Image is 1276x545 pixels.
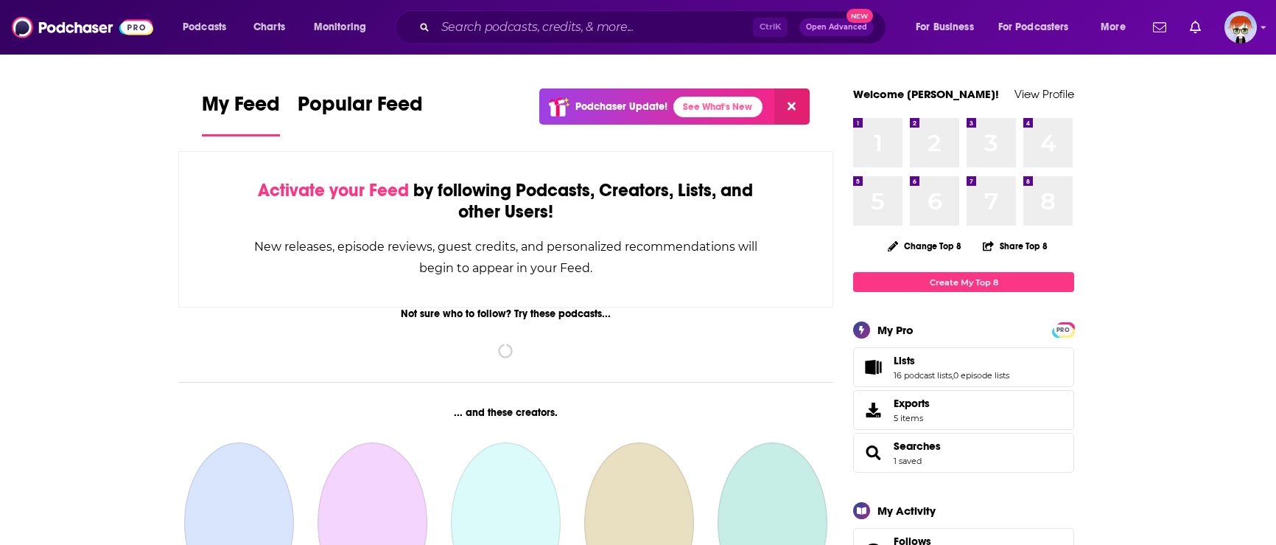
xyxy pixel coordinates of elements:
[304,15,385,39] button: open menu
[853,390,1074,430] a: Exports
[1224,11,1257,44] span: Logged in as diana.griffin
[1014,87,1074,101] a: View Profile
[877,323,914,337] div: My Pro
[853,272,1074,292] a: Create My Top 8
[409,10,900,44] div: Search podcasts, credits, & more...
[806,24,867,31] span: Open Advanced
[894,397,930,410] span: Exports
[314,17,366,38] span: Monitoring
[1101,17,1126,38] span: More
[853,87,999,101] a: Welcome [PERSON_NAME]!
[858,442,888,463] a: Searches
[905,15,992,39] button: open menu
[244,15,294,39] a: Charts
[753,18,788,37] span: Ctrl K
[998,17,1069,38] span: For Podcasters
[1090,15,1144,39] button: open menu
[253,180,759,223] div: by following Podcasts, Creators, Lists, and other Users!
[877,504,936,518] div: My Activity
[853,433,1074,473] span: Searches
[202,91,280,125] span: My Feed
[894,354,1009,367] a: Lists
[846,9,873,23] span: New
[858,357,888,378] a: Lists
[1147,15,1172,40] a: Show notifications dropdown
[298,91,423,136] a: Popular Feed
[1184,15,1207,40] a: Show notifications dropdown
[172,15,245,39] button: open menu
[989,15,1090,39] button: open menu
[253,236,759,279] div: New releases, episode reviews, guest credits, and personalized recommendations will begin to appe...
[952,370,953,381] span: ,
[894,413,930,423] span: 5 items
[879,237,970,255] button: Change Top 8
[1054,324,1072,335] a: PRO
[853,347,1074,387] span: Lists
[258,179,409,201] span: Activate your Feed
[1224,11,1257,44] button: Show profile menu
[253,17,285,38] span: Charts
[894,370,952,381] a: 16 podcast lists
[916,17,974,38] span: For Business
[1054,324,1072,336] span: PRO
[298,91,423,125] span: Popular Feed
[575,100,667,113] p: Podchaser Update!
[858,400,888,420] span: Exports
[894,354,915,367] span: Lists
[894,456,922,466] a: 1 saved
[202,91,280,136] a: My Feed
[894,440,941,453] a: Searches
[12,13,153,41] img: Podchaser - Follow, Share and Rate Podcasts
[178,406,833,419] div: ... and these creators.
[435,15,753,39] input: Search podcasts, credits, & more...
[178,308,833,320] div: Not sure who to follow? Try these podcasts...
[799,18,874,36] button: Open AdvancedNew
[673,97,763,117] a: See What's New
[953,370,1009,381] a: 0 episode lists
[183,17,226,38] span: Podcasts
[982,232,1048,260] button: Share Top 8
[1224,11,1257,44] img: User Profile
